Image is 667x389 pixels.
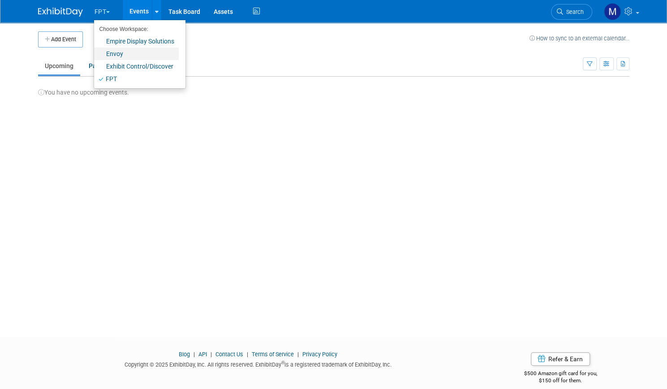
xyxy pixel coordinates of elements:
a: Search [551,4,592,20]
span: Search [563,9,584,15]
a: Contact Us [215,351,243,358]
a: FPT [94,73,179,85]
a: Past1 [82,57,116,74]
span: | [208,351,214,358]
a: Refer & Earn [531,352,590,366]
a: Blog [179,351,190,358]
button: Add Event [38,31,83,48]
span: | [245,351,250,358]
img: Matt h [604,3,621,20]
a: How to sync to an external calendar... [529,35,629,42]
a: Exhibit Control/Discover [94,60,179,73]
sup: ® [281,360,284,365]
a: Envoy [94,48,179,60]
a: Upcoming [38,57,80,74]
div: $500 Amazon gift card for you, [491,364,629,385]
a: Terms of Service [252,351,294,358]
span: | [295,351,301,358]
a: Privacy Policy [302,351,337,358]
div: Copyright © 2025 ExhibitDay, Inc. All rights reserved. ExhibitDay is a registered trademark of Ex... [38,359,478,369]
a: Empire Display Solutions [94,35,179,48]
div: $150 off for them. [491,377,629,385]
span: | [191,351,197,358]
a: API [198,351,207,358]
li: Choose Workspace: [94,23,179,35]
span: You have no upcoming events. [38,89,129,96]
img: ExhibitDay [38,8,83,17]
